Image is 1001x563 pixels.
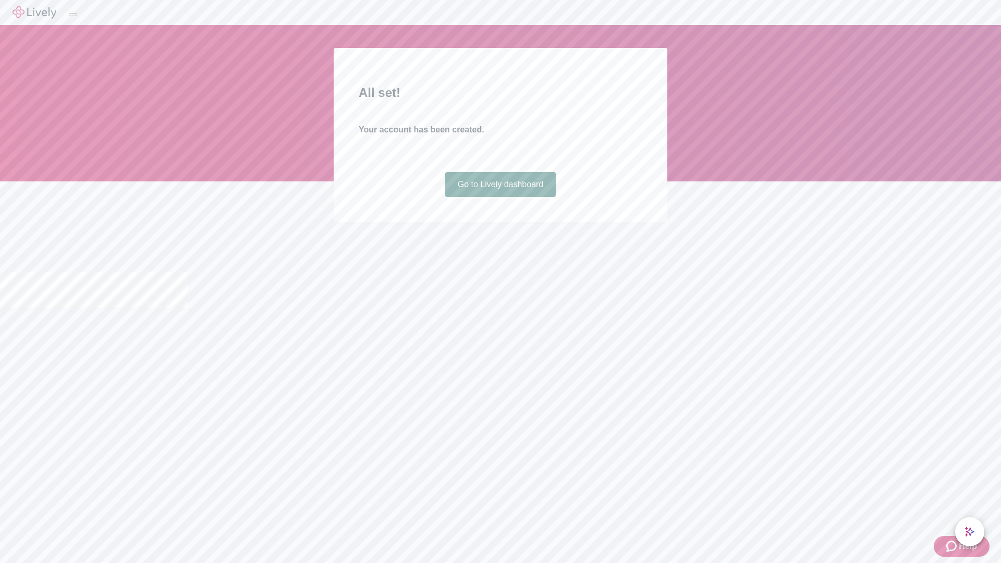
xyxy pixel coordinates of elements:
[955,517,984,546] button: chat
[445,172,556,197] a: Go to Lively dashboard
[934,536,990,557] button: Zendesk support iconHelp
[946,540,959,553] svg: Zendesk support icon
[13,6,56,19] img: Lively
[959,540,977,553] span: Help
[359,83,642,102] h2: All set!
[965,527,975,537] svg: Lively AI Assistant
[359,124,642,136] h4: Your account has been created.
[69,13,77,16] button: Log out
